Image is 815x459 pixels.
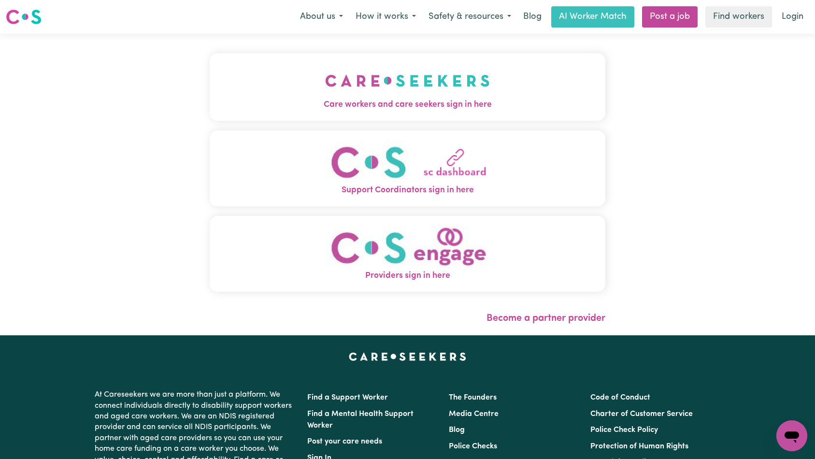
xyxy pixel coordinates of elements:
[449,426,465,434] a: Blog
[307,410,414,430] a: Find a Mental Health Support Worker
[294,7,349,27] button: About us
[210,53,606,121] button: Care workers and care seekers sign in here
[551,6,634,28] a: AI Worker Match
[590,394,650,402] a: Code of Conduct
[210,270,606,282] span: Providers sign in here
[449,410,499,418] a: Media Centre
[705,6,772,28] a: Find workers
[590,443,688,450] a: Protection of Human Rights
[6,8,42,26] img: Careseekers logo
[449,443,497,450] a: Police Checks
[307,438,382,445] a: Post your care needs
[776,420,807,451] iframe: Button to launch messaging window
[307,394,388,402] a: Find a Support Worker
[422,7,517,27] button: Safety & resources
[349,353,466,360] a: Careseekers home page
[210,216,606,292] button: Providers sign in here
[6,6,42,28] a: Careseekers logo
[590,426,658,434] a: Police Check Policy
[349,7,422,27] button: How it works
[210,130,606,206] button: Support Coordinators sign in here
[449,394,497,402] a: The Founders
[210,184,606,197] span: Support Coordinators sign in here
[486,314,605,323] a: Become a partner provider
[517,6,547,28] a: Blog
[590,410,693,418] a: Charter of Customer Service
[210,99,606,111] span: Care workers and care seekers sign in here
[776,6,809,28] a: Login
[642,6,698,28] a: Post a job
